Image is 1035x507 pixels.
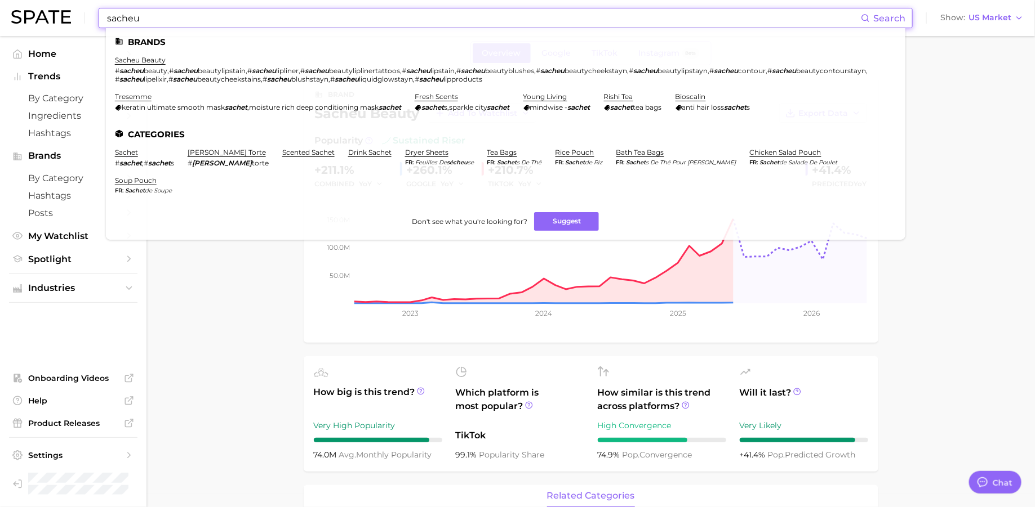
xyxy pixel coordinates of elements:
em: sachet [421,103,444,111]
em: sacheu [419,75,443,83]
a: rice pouch [556,148,594,156]
span: convergence [623,450,692,460]
span: se [468,159,474,166]
a: [PERSON_NAME] torte [188,148,266,156]
span: feuilles de [415,159,447,166]
a: drink sachet [348,148,392,156]
span: # [115,75,119,83]
span: beautylipstayn [658,66,708,75]
span: de salade de poulet [780,159,838,166]
span: popularity share [479,450,545,460]
div: 9 / 10 [314,438,442,442]
a: sacheu beauty [115,56,166,64]
tspan: 2025 [670,309,686,317]
span: # [768,66,772,75]
span: anti hair loss [682,103,725,111]
span: Don't see what you're looking for? [412,217,527,226]
span: # [536,66,541,75]
span: keratin ultimate smooth mask [122,103,225,111]
button: Suggest [534,212,599,231]
span: Brands [28,151,118,161]
span: lipliner [276,66,299,75]
a: bath tea bags [616,148,664,156]
span: 99.1% [456,450,479,460]
a: by Category [9,89,137,107]
span: torte [252,159,269,167]
em: sacheu [267,75,291,83]
a: tea bags [487,148,517,156]
a: Posts [9,204,137,222]
span: fr [115,187,125,194]
span: 74.9% [598,450,623,460]
span: # [169,66,174,75]
tspan: 2024 [535,309,552,317]
span: # [330,75,335,83]
span: Hashtags [28,190,118,201]
em: sacheu [461,66,485,75]
span: # [456,66,461,75]
em: sacheu [335,75,359,83]
span: fr [556,159,566,166]
div: Very Likely [740,419,868,432]
span: mindwise - [530,103,568,111]
span: # [115,159,119,167]
abbr: popularity index [768,450,785,460]
span: s [444,103,447,111]
img: SPATE [11,10,71,24]
button: Industries [9,280,137,297]
span: +41.4% [740,450,768,460]
span: beautycontourstayn [797,66,867,75]
span: How big is this trend? [314,385,442,413]
span: Help [28,396,118,406]
span: Trends [28,71,118,82]
span: US Market [969,15,1011,21]
span: s [171,159,174,167]
em: sachet [725,103,747,111]
a: rishi tea [604,92,633,101]
li: Brands [115,37,896,47]
abbr: popularity index [623,450,640,460]
span: lipelixir [144,75,167,83]
a: scented sachet [282,148,335,156]
li: Categories [115,129,896,139]
span: fr [405,159,415,166]
a: soup pouch [115,176,157,185]
span: s de thé [517,159,542,166]
a: sachet [115,148,138,156]
div: , , , , , , , , , , , , , , [115,66,883,83]
a: chicken salad pouch [750,148,821,156]
span: Onboarding Videos [28,373,118,383]
span: sparkle city [449,103,487,111]
span: # [168,75,173,83]
a: Help [9,392,137,409]
span: liquidglowstayn [359,75,413,83]
a: Spotlight [9,250,137,268]
span: # [402,66,406,75]
button: Brands [9,147,137,164]
span: de soupe [145,187,172,194]
span: beauty [144,66,167,75]
tspan: 2023 [402,309,418,317]
div: 9 / 10 [740,438,868,442]
span: Which platform is most popular? [456,386,584,423]
span: by Category [28,93,118,104]
span: # [247,66,252,75]
span: Home [28,48,118,59]
a: tresemme [115,92,152,101]
a: Onboarding Videos [9,370,137,387]
span: beautyliplinertattoos [329,66,400,75]
span: Spotlight [28,254,118,264]
span: Search [873,13,905,24]
em: sachet [611,103,633,111]
div: , [115,103,401,111]
button: Trends [9,68,137,85]
button: ShowUS Market [938,11,1027,25]
div: , [415,103,510,111]
em: sachet [627,159,646,166]
span: # [710,66,714,75]
span: # [263,75,267,83]
em: sacheu [541,66,565,75]
span: s [747,103,750,111]
span: Product Releases [28,418,118,428]
a: My Watchlist [9,227,137,245]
